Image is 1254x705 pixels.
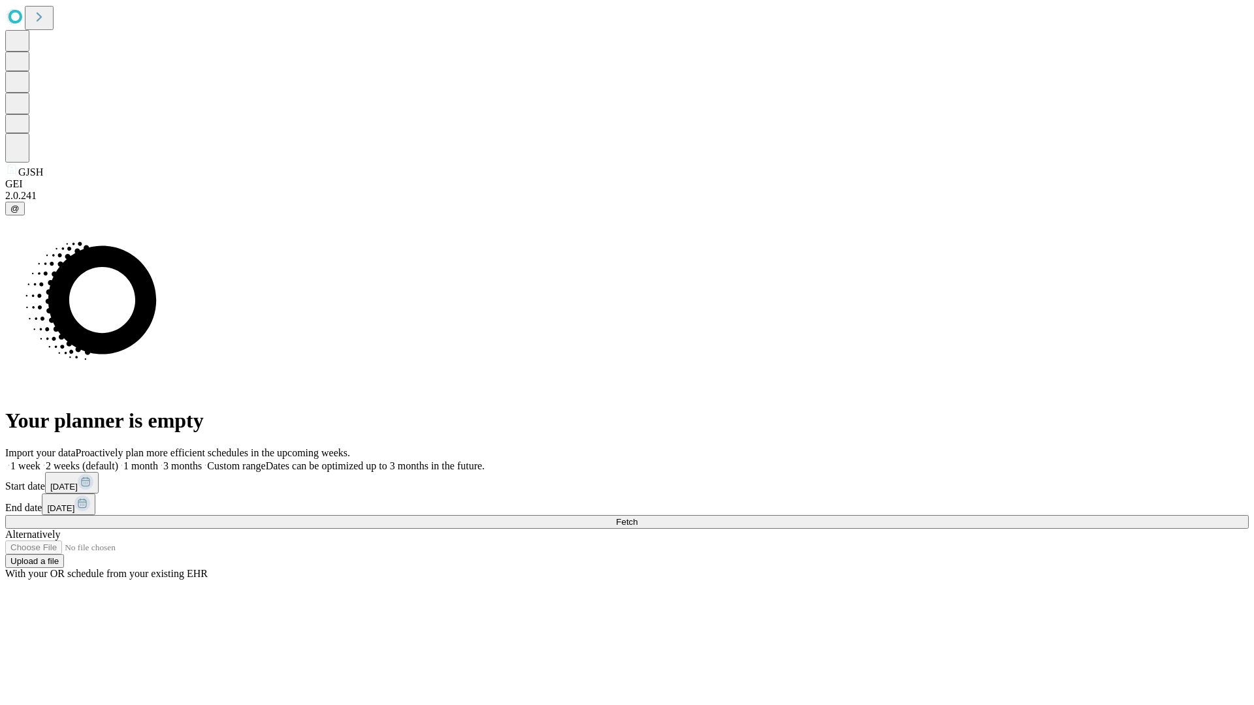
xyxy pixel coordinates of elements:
span: @ [10,204,20,213]
h1: Your planner is empty [5,409,1249,433]
button: [DATE] [42,493,95,515]
div: End date [5,493,1249,515]
div: GEI [5,178,1249,190]
button: Upload a file [5,554,64,568]
span: Proactively plan more efficient schedules in the upcoming weeks. [76,447,350,458]
span: [DATE] [47,503,74,513]
span: 3 months [163,460,202,471]
span: Fetch [616,517,637,527]
span: GJSH [18,166,43,178]
span: Dates can be optimized up to 3 months in the future. [266,460,485,471]
span: 1 week [10,460,40,471]
span: Custom range [207,460,265,471]
span: 2 weeks (default) [46,460,118,471]
button: Fetch [5,515,1249,529]
div: Start date [5,472,1249,493]
button: [DATE] [45,472,99,493]
span: 1 month [123,460,158,471]
span: Alternatively [5,529,60,540]
div: 2.0.241 [5,190,1249,202]
button: @ [5,202,25,215]
span: [DATE] [50,482,78,492]
span: Import your data [5,447,76,458]
span: With your OR schedule from your existing EHR [5,568,208,579]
